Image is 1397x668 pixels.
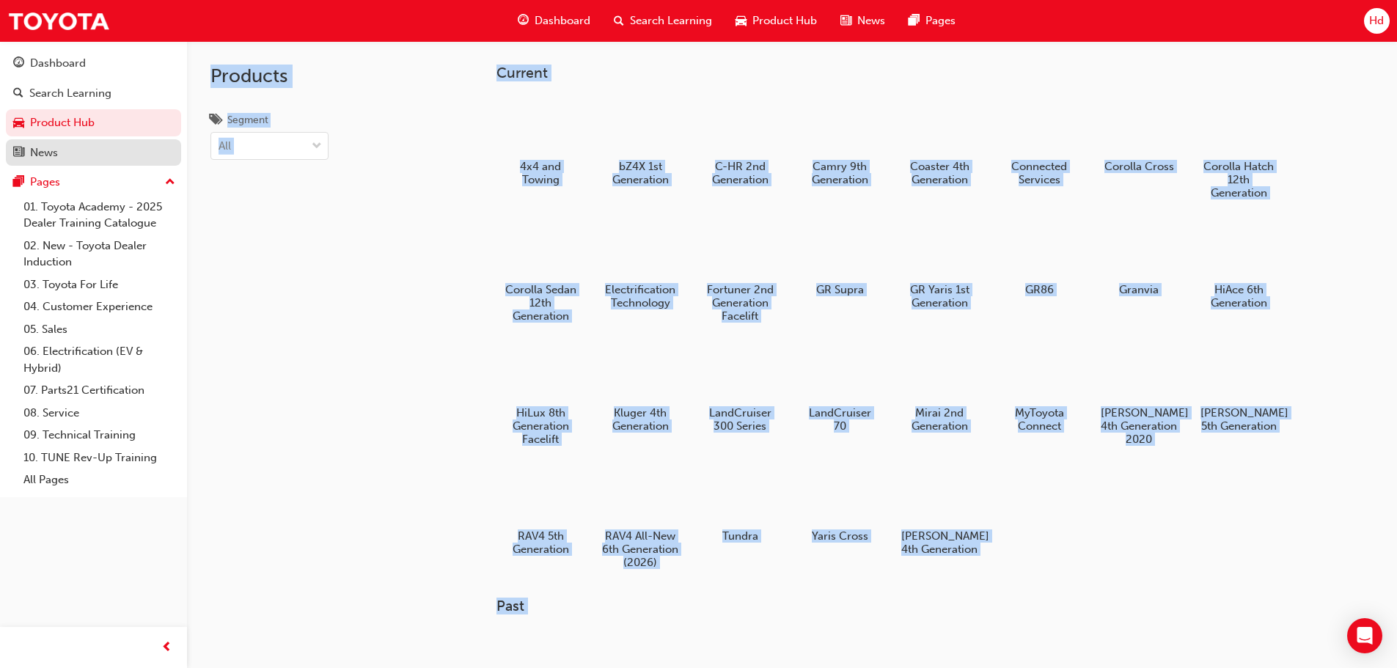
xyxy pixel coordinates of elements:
div: Search Learning [29,85,111,102]
a: pages-iconPages [897,6,967,36]
button: Pages [6,169,181,196]
h2: Products [210,65,329,88]
a: C-HR 2nd Generation [696,93,784,191]
a: 01. Toyota Academy - 2025 Dealer Training Catalogue [18,196,181,235]
h5: Connected Services [1001,160,1078,186]
h3: Past [496,598,1330,614]
a: 03. Toyota For Life [18,274,181,296]
a: LandCruiser 300 Series [696,339,784,438]
div: All [219,138,231,155]
a: 08. Service [18,402,181,425]
h5: [PERSON_NAME] 4th Generation 2020 [1101,406,1178,446]
a: 05. Sales [18,318,181,341]
h5: Corolla Hatch 12th Generation [1200,160,1277,199]
a: [PERSON_NAME] 4th Generation 2020 [1095,339,1183,451]
a: 07. Parts21 Certification [18,379,181,402]
img: Trak [7,4,110,37]
span: Search Learning [630,12,712,29]
div: Pages [30,174,60,191]
button: DashboardSearch LearningProduct HubNews [6,47,181,169]
span: pages-icon [909,12,920,30]
span: news-icon [13,147,24,160]
div: Dashboard [30,55,86,72]
h5: C-HR 2nd Generation [702,160,779,186]
span: car-icon [736,12,747,30]
a: RAV4 5th Generation [496,463,584,561]
span: pages-icon [13,176,24,189]
a: news-iconNews [829,6,897,36]
h5: Corolla Sedan 12th Generation [502,283,579,323]
a: Electrification Technology [596,216,684,315]
a: Connected Services [995,93,1083,191]
a: Coaster 4th Generation [895,93,983,191]
h5: HiAce 6th Generation [1200,283,1277,309]
h5: Corolla Cross [1101,160,1178,173]
a: 04. Customer Experience [18,296,181,318]
span: search-icon [614,12,624,30]
a: Corolla Cross [1095,93,1183,178]
a: [PERSON_NAME] 5th Generation [1195,339,1283,438]
h3: Current [496,65,1330,81]
span: Pages [925,12,956,29]
button: Hd [1364,8,1390,34]
a: 10. TUNE Rev-Up Training [18,447,181,469]
span: search-icon [13,87,23,100]
a: 09. Technical Training [18,424,181,447]
a: MyToyota Connect [995,339,1083,438]
a: [PERSON_NAME] 4th Generation [895,463,983,561]
a: 4x4 and Towing [496,93,584,191]
div: Segment [227,113,268,128]
span: up-icon [165,173,175,192]
a: Tundra [696,463,784,548]
a: 06. Electrification (EV & Hybrid) [18,340,181,379]
div: News [30,144,58,161]
h5: RAV4 5th Generation [502,529,579,556]
h5: Kluger 4th Generation [602,406,679,433]
h5: Granvia [1101,283,1178,296]
span: News [857,12,885,29]
span: Hd [1369,12,1384,29]
span: Product Hub [752,12,817,29]
span: Dashboard [535,12,590,29]
h5: 4x4 and Towing [502,160,579,186]
h5: Camry 9th Generation [802,160,879,186]
span: prev-icon [161,639,172,657]
h5: Mirai 2nd Generation [901,406,978,433]
h5: RAV4 All-New 6th Generation (2026) [602,529,679,569]
a: All Pages [18,469,181,491]
h5: Coaster 4th Generation [901,160,978,186]
h5: Yaris Cross [802,529,879,543]
h5: LandCruiser 70 [802,406,879,433]
a: Granvia [1095,216,1183,301]
a: HiLux 8th Generation Facelift [496,339,584,451]
a: search-iconSearch Learning [602,6,724,36]
a: Corolla Sedan 12th Generation [496,216,584,328]
h5: GR86 [1001,283,1078,296]
a: guage-iconDashboard [506,6,602,36]
span: down-icon [312,137,322,156]
a: GR Yaris 1st Generation [895,216,983,315]
a: News [6,139,181,166]
span: car-icon [13,117,24,130]
a: Product Hub [6,109,181,136]
a: GR Supra [796,216,884,301]
a: car-iconProduct Hub [724,6,829,36]
a: LandCruiser 70 [796,339,884,438]
h5: HiLux 8th Generation Facelift [502,406,579,446]
a: Kluger 4th Generation [596,339,684,438]
a: 02. New - Toyota Dealer Induction [18,235,181,274]
h5: Tundra [702,529,779,543]
span: guage-icon [518,12,529,30]
h5: LandCruiser 300 Series [702,406,779,433]
a: Mirai 2nd Generation [895,339,983,438]
a: Dashboard [6,50,181,77]
h5: Fortuner 2nd Generation Facelift [702,283,779,323]
a: Camry 9th Generation [796,93,884,191]
h5: MyToyota Connect [1001,406,1078,433]
span: guage-icon [13,57,24,70]
a: bZ4X 1st Generation [596,93,684,191]
a: RAV4 All-New 6th Generation (2026) [596,463,684,574]
a: Search Learning [6,80,181,107]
